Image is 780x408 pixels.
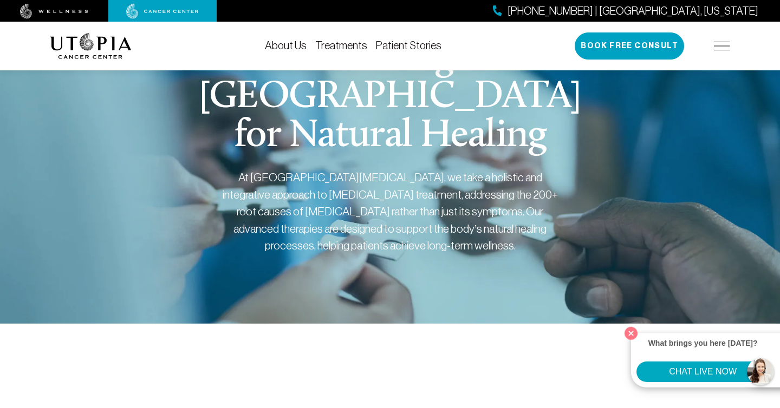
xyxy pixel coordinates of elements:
[575,32,684,60] button: Book Free Consult
[265,40,307,51] a: About Us
[622,324,640,343] button: Close
[636,361,769,382] button: CHAT LIVE NOW
[648,339,758,347] strong: What brings you here [DATE]?
[126,4,199,19] img: cancer center
[493,3,758,19] a: [PHONE_NUMBER] | [GEOGRAPHIC_DATA], [US_STATE]
[714,42,730,50] img: icon-hamburger
[20,4,88,19] img: wellness
[315,40,367,51] a: Treatments
[508,3,758,19] span: [PHONE_NUMBER] | [GEOGRAPHIC_DATA], [US_STATE]
[376,40,441,51] a: Patient Stories
[183,39,597,156] h1: Leading [GEOGRAPHIC_DATA] for Natural Healing
[222,169,558,254] div: At [GEOGRAPHIC_DATA][MEDICAL_DATA], we take a holistic and integrative approach to [MEDICAL_DATA]...
[50,33,132,59] img: logo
